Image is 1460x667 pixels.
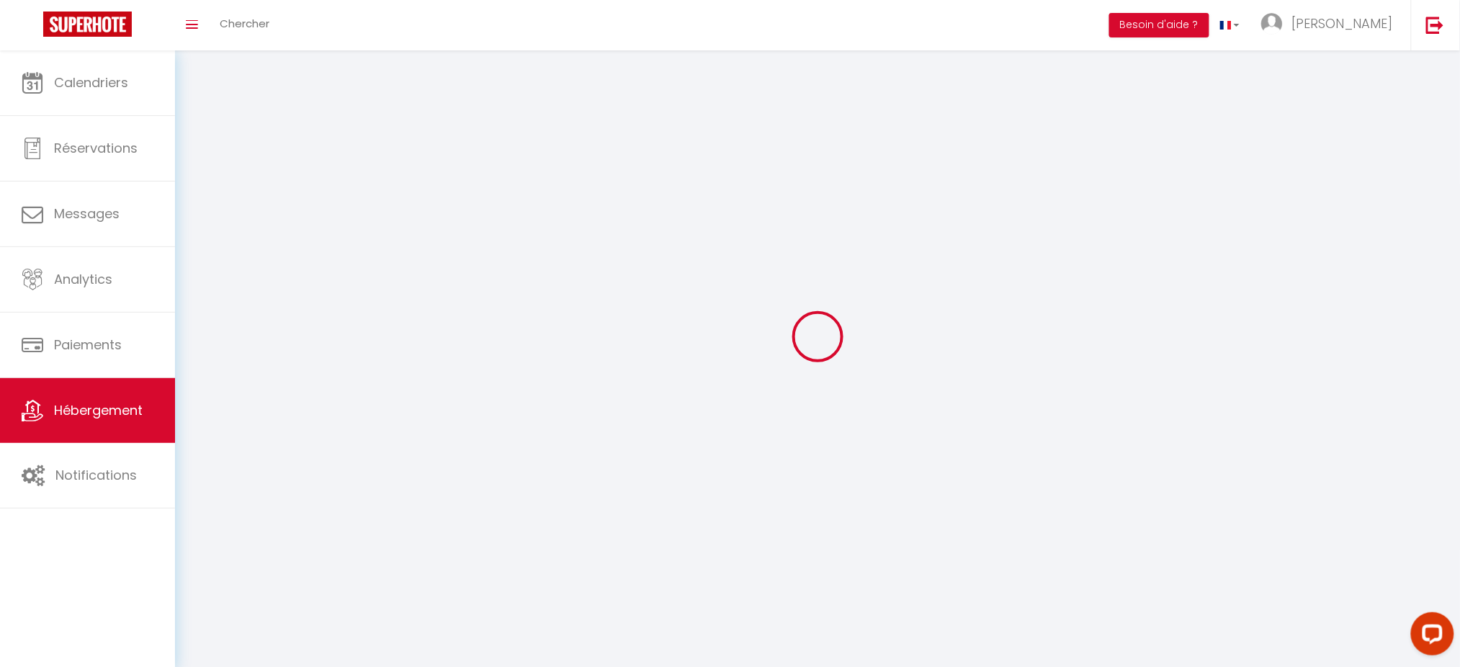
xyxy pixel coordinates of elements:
[54,73,128,91] span: Calendriers
[54,401,143,419] span: Hébergement
[54,205,120,223] span: Messages
[55,466,137,484] span: Notifications
[54,139,138,157] span: Réservations
[1292,14,1393,32] span: [PERSON_NAME]
[43,12,132,37] img: Super Booking
[54,270,112,288] span: Analytics
[1399,606,1460,667] iframe: LiveChat chat widget
[1261,13,1283,35] img: ...
[1109,13,1209,37] button: Besoin d'aide ?
[54,336,122,354] span: Paiements
[1426,16,1444,34] img: logout
[220,16,269,31] span: Chercher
